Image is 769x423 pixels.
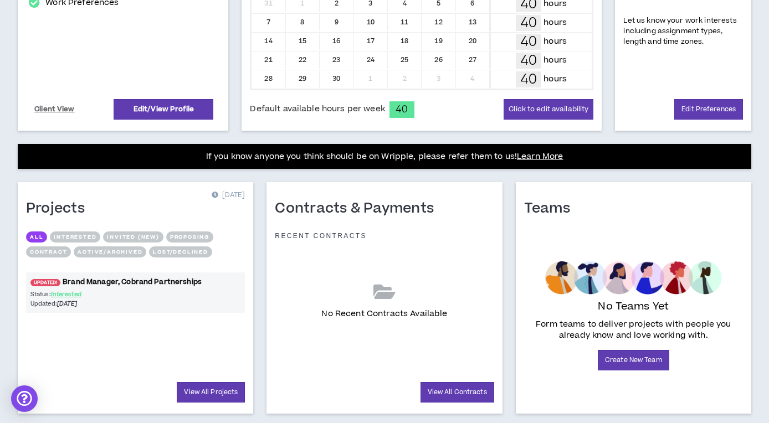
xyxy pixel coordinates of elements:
[623,16,743,48] p: Let us know your work interests including assignment types, length and time zones.
[57,300,78,308] i: [DATE]
[544,35,567,48] p: hours
[26,231,47,243] button: All
[598,299,669,314] p: No Teams Yet
[26,277,245,287] a: UPDATED!Brand Manager, Cobrand Partnerships
[545,261,722,295] img: empty
[149,246,212,257] button: Lost/Declined
[30,290,136,299] p: Status:
[206,150,563,163] p: If you know anyone you think should be on Wripple, please refer them to us!
[544,17,567,29] p: hours
[544,73,567,85] p: hours
[674,99,743,120] a: Edit Preferences
[114,99,213,120] a: Edit/View Profile
[177,382,245,403] a: View All Projects
[50,231,100,243] button: Interested
[529,319,739,341] p: Form teams to deliver projects with people you already know and love working with.
[11,385,38,412] div: Open Intercom Messenger
[544,54,567,66] p: hours
[275,231,367,240] p: Recent Contracts
[598,350,669,370] a: Create New Team
[504,99,593,120] button: Click to edit availability
[103,231,163,243] button: Invited (new)
[275,200,442,218] h1: Contracts & Payments
[33,100,76,119] a: Client View
[166,231,213,243] button: Proposing
[51,290,81,298] span: Interested
[524,200,578,218] h1: Teams
[30,279,60,286] span: UPDATED!
[74,246,146,257] button: Active/Archived
[212,190,245,201] p: [DATE]
[26,246,71,257] button: Contract
[421,382,494,403] a: View All Contracts
[26,200,93,218] h1: Projects
[250,103,384,115] span: Default available hours per week
[321,308,447,320] p: No Recent Contracts Available
[30,299,136,308] p: Updated:
[517,151,563,162] a: Learn More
